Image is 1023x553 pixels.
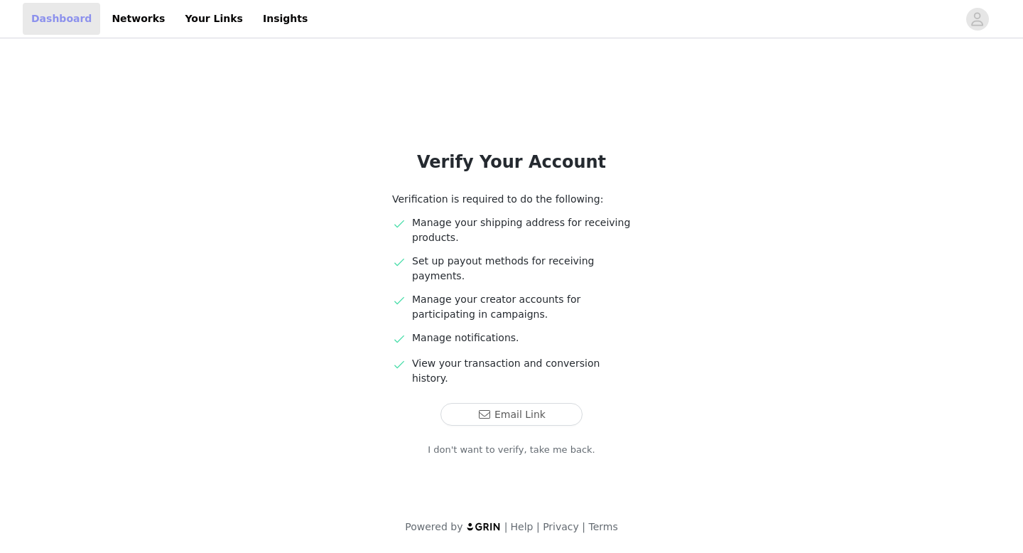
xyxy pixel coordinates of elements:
[103,3,173,35] a: Networks
[412,254,631,284] p: Set up payout methods for receiving payments.
[405,521,462,532] span: Powered by
[392,192,631,207] p: Verification is required to do the following:
[511,521,534,532] a: Help
[588,521,617,532] a: Terms
[440,403,583,426] button: Email Link
[536,521,540,532] span: |
[412,215,631,245] p: Manage your shipping address for receiving products.
[582,521,585,532] span: |
[412,292,631,322] p: Manage your creator accounts for participating in campaigns.
[412,331,631,345] p: Manage notifications.
[176,3,251,35] a: Your Links
[543,521,579,532] a: Privacy
[412,356,631,386] p: View your transaction and conversion history.
[504,521,508,532] span: |
[254,3,316,35] a: Insights
[358,149,665,175] h1: Verify Your Account
[466,522,502,531] img: logo
[428,443,595,457] a: I don't want to verify, take me back.
[970,8,984,31] div: avatar
[23,3,100,35] a: Dashboard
